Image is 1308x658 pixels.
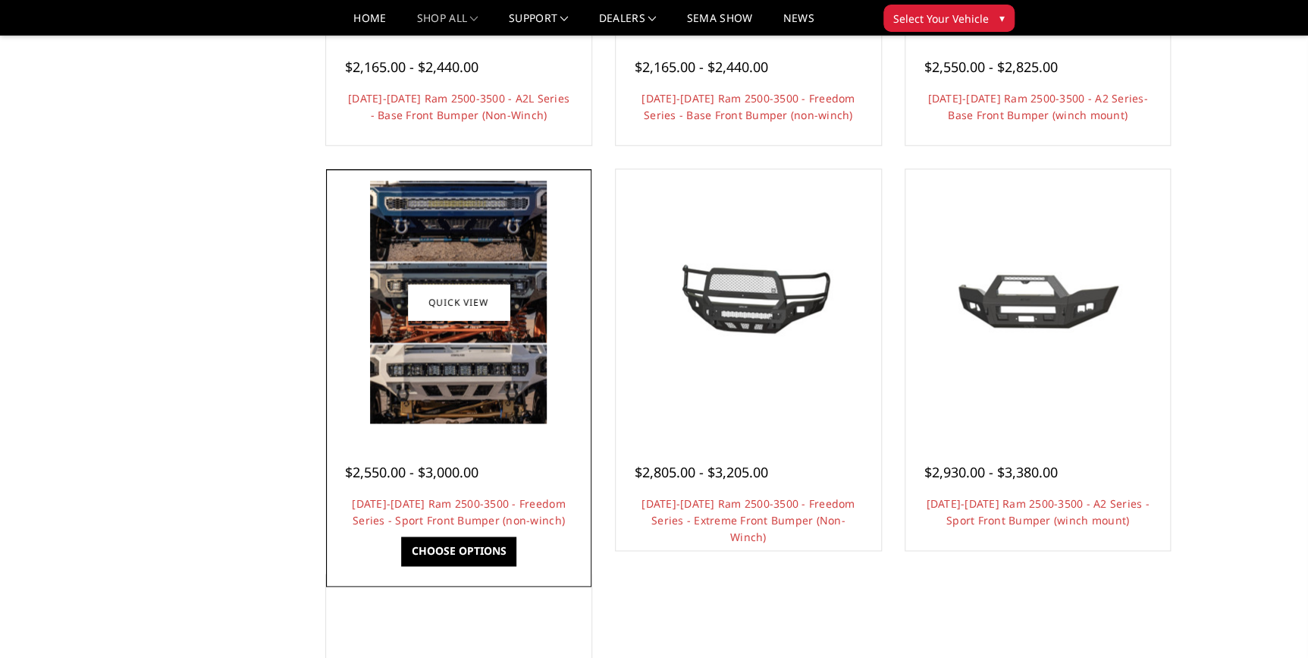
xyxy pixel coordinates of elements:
a: Dealers [599,13,657,35]
a: Choose Options [401,537,516,565]
a: 2019-2025 Ram 2500-3500 - A2 Series - Sport Front Bumper (winch mount) 2019-2025 Ram 2500-3500 - ... [909,173,1167,431]
a: SEMA Show [686,13,752,35]
a: Support [509,13,569,35]
a: [DATE]-[DATE] Ram 2500-3500 - Freedom Series - Base Front Bumper (non-winch) [641,91,855,122]
a: [DATE]-[DATE] Ram 2500-3500 - A2L Series - Base Front Bumper (Non-Winch) [348,91,569,122]
iframe: Chat Widget [1232,585,1308,658]
a: [DATE]-[DATE] Ram 2500-3500 - A2 Series- Base Front Bumper (winch mount) [927,91,1147,122]
a: News [783,13,814,35]
a: Home [353,13,386,35]
button: Select Your Vehicle [883,5,1015,32]
span: $2,805.00 - $3,205.00 [635,463,768,481]
a: 2019-2025 Ram 2500-3500 - Freedom Series - Sport Front Bumper (non-winch) Multiple lighting options [330,173,588,431]
a: [DATE]-[DATE] Ram 2500-3500 - A2 Series - Sport Front Bumper (winch mount) [926,496,1149,527]
span: $2,550.00 - $2,825.00 [924,58,1058,76]
a: [DATE]-[DATE] Ram 2500-3500 - Freedom Series - Sport Front Bumper (non-winch) [352,496,565,527]
span: $2,165.00 - $2,440.00 [635,58,768,76]
img: Multiple lighting options [370,181,547,423]
a: Quick view [408,285,510,320]
span: $2,930.00 - $3,380.00 [924,463,1058,481]
a: [DATE]-[DATE] Ram 2500-3500 - Freedom Series - Extreme Front Bumper (Non-Winch) [641,496,855,544]
span: $2,550.00 - $3,000.00 [345,463,478,481]
span: $2,165.00 - $2,440.00 [345,58,478,76]
a: shop all [417,13,478,35]
span: Select Your Vehicle [893,11,989,27]
span: ▾ [999,10,1005,26]
a: 2019-2025 Ram 2500-3500 - Freedom Series - Extreme Front Bumper (Non-Winch) 2019-2025 Ram 2500-35... [619,173,877,431]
